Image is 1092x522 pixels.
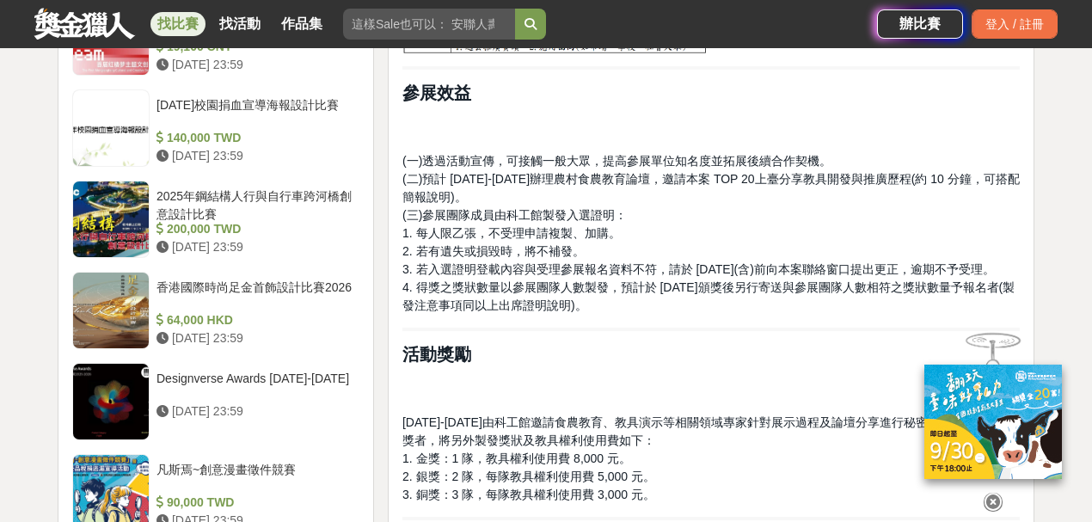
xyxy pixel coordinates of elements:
[72,363,359,440] a: Designverse Awards [DATE]-[DATE] [DATE] 23:59
[877,9,963,39] a: 辦比賽
[156,311,353,329] div: 64,000 HKD
[156,147,353,165] div: [DATE] 23:59
[402,451,631,465] span: 1. 金獎：1 隊，教具權利使用費 8,000 元。
[72,181,359,258] a: 2025年鋼結構人行與自行車跨河橋創意設計比賽 200,000 TWD [DATE] 23:59
[156,238,353,256] div: [DATE] 23:59
[402,262,995,276] span: 3. 若入選證明登載內容與受理參展報名資料不符，請於 [DATE](含)前向本案聯絡窗口提出更正，逾期不予受理。
[156,56,353,74] div: [DATE] 23:59
[402,154,831,168] span: (一)透過活動宣傳，可接觸一般大眾，提高參展單位知名度並拓展後續合作契機。
[402,280,1015,312] span: 4. 得獎之獎狀數量以參展團隊人數製發，預計於 [DATE]頒獎後另行寄送與參展團隊人數相符之獎狀數量予報名者(製發注意事項同以上出席證明說明)。
[156,187,353,220] div: 2025年鋼結構人行與自行車跨河橋創意設計比賽
[156,129,353,147] div: 140,000 TWD
[972,9,1058,39] div: 登入 / 註冊
[402,226,621,240] span: 1. 每人限乙張，不受理申請複製、加購。
[402,415,1012,447] span: [DATE]-[DATE]由科工館邀請食農教育、教具演示等相關領域專家針對展示過程及論壇分享進行秘密客評分，評分得獎者，將另外製發獎狀及教具權利使用費如下：
[402,470,655,483] span: 2. 銀獎：2 隊，每隊教具權利使用費 5,000 元。
[924,365,1062,479] img: ff197300-f8ee-455f-a0ae-06a3645bc375.jpg
[402,244,585,258] span: 2. 若有遺失或損毀時，將不補發。
[402,208,627,222] span: (三)參展團隊成員由科工館製發入選證明：
[156,220,353,238] div: 200,000 TWD
[402,488,655,501] span: 3. 銅獎：3 隊，每隊教具權利使用費 3,000 元。
[402,83,471,102] strong: 參展效益
[156,370,353,402] div: Designverse Awards [DATE]-[DATE]
[156,494,353,512] div: 90,000 TWD
[402,345,471,364] strong: 活動獎勵
[156,402,353,421] div: [DATE] 23:59
[343,9,515,40] input: 這樣Sale也可以： 安聯人壽創意銷售法募集
[402,172,1020,204] span: (二)預計 [DATE]-[DATE]辦理農村食農教育論壇，邀請本案 TOP 20上臺分享教具開發與推廣歷程(約 10 分鐘，可搭配簡報說明)。
[212,12,267,36] a: 找活動
[72,89,359,167] a: [DATE]校園捐血宣導海報設計比賽 140,000 TWD [DATE] 23:59
[156,279,353,311] div: 香港國際時尚足金首飾設計比賽2026
[156,96,353,129] div: [DATE]校園捐血宣導海報設計比賽
[156,329,353,347] div: [DATE] 23:59
[274,12,329,36] a: 作品集
[150,12,206,36] a: 找比賽
[156,461,353,494] div: 凡斯焉~創意漫畫徵件競賽
[72,272,359,349] a: 香港國際時尚足金首飾設計比賽2026 64,000 HKD [DATE] 23:59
